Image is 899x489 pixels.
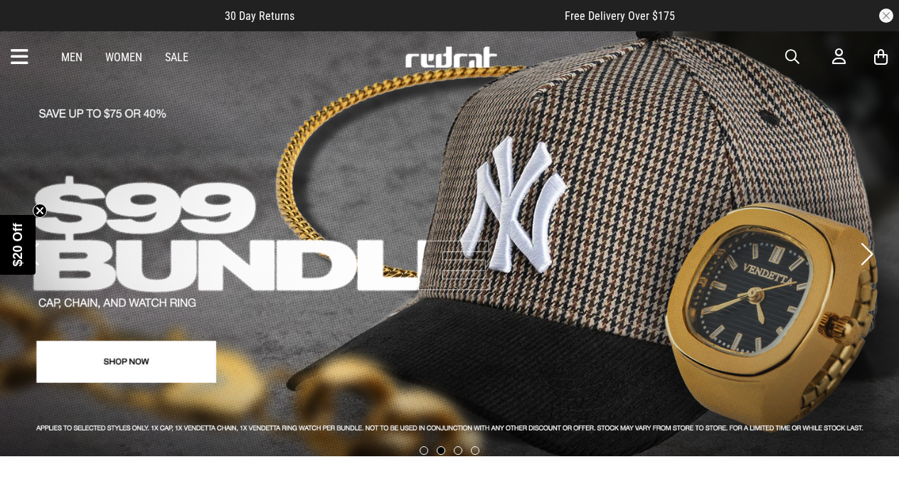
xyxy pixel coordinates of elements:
[404,46,498,68] img: Redrat logo
[565,9,675,23] span: Free Delivery Over $175
[33,204,47,218] button: Close teaser
[857,238,876,270] button: Next slide
[105,51,142,64] a: Women
[165,51,188,64] a: Sale
[61,51,83,64] a: Men
[11,223,25,266] span: $20 Off
[225,9,294,23] span: 30 Day Returns
[323,9,536,23] iframe: Customer reviews powered by Trustpilot
[11,6,54,48] button: Open LiveChat chat widget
